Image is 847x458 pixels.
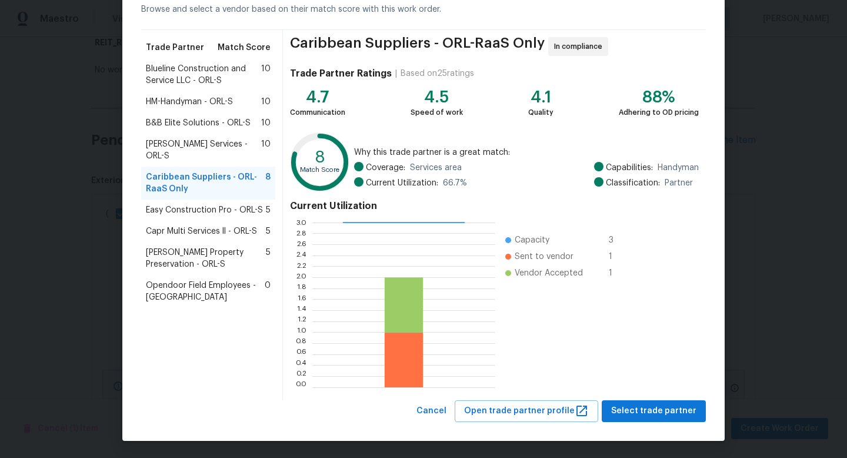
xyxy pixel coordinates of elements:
[146,63,261,87] span: Blueline Construction and Service LLC - ORL-S
[315,149,325,165] text: 8
[265,171,271,195] span: 8
[515,267,583,279] span: Vendor Accepted
[665,177,693,189] span: Partner
[300,167,339,173] text: Match Score
[515,234,549,246] span: Capacity
[266,204,271,216] span: 5
[296,230,306,237] text: 2.8
[366,177,438,189] span: Current Utilization:
[290,200,699,212] h4: Current Utilization
[609,267,628,279] span: 1
[528,91,553,103] div: 4.1
[298,296,306,303] text: 1.6
[464,404,589,419] span: Open trade partner profile
[296,373,306,380] text: 0.2
[354,147,699,158] span: Why this trade partner is a great match:
[146,280,265,303] span: Opendoor Field Employees - [GEOGRAPHIC_DATA]
[261,96,271,108] span: 10
[411,107,463,118] div: Speed of work
[609,234,628,246] span: 3
[297,285,306,292] text: 1.8
[602,400,706,422] button: Select trade partner
[455,400,598,422] button: Open trade partner profile
[295,361,306,369] text: 0.4
[296,241,306,248] text: 2.6
[261,63,271,87] span: 10
[261,117,271,129] span: 10
[146,225,257,237] span: Capr Multi Services ll - ORL-S
[297,307,306,314] text: 1.4
[295,384,306,391] text: 0.0
[290,107,345,118] div: Communication
[146,96,233,108] span: HM-Handyman - ORL-S
[606,162,653,174] span: Capabilities:
[609,251,628,263] span: 1
[265,280,271,303] span: 0
[410,162,462,174] span: Services area
[606,177,660,189] span: Classification:
[290,68,392,79] h4: Trade Partner Ratings
[290,37,545,56] span: Caribbean Suppliers - ORL-RaaS Only
[658,162,699,174] span: Handyman
[443,177,467,189] span: 66.7 %
[146,138,261,162] span: [PERSON_NAME] Services - ORL-S
[146,171,265,195] span: Caribbean Suppliers - ORL-RaaS Only
[296,351,306,358] text: 0.6
[554,41,607,52] span: In compliance
[296,263,306,270] text: 2.2
[619,107,699,118] div: Adhering to OD pricing
[366,162,405,174] span: Coverage:
[298,318,306,325] text: 1.2
[412,400,451,422] button: Cancel
[296,274,306,281] text: 2.0
[528,107,553,118] div: Quality
[290,91,345,103] div: 4.7
[146,117,251,129] span: B&B Elite Solutions - ORL-S
[295,340,306,347] text: 0.8
[401,68,474,79] div: Based on 25 ratings
[297,328,306,336] text: 1.0
[146,204,263,216] span: Easy Construction Pro - ORL-S
[392,68,401,79] div: |
[296,219,306,226] text: 3.0
[619,91,699,103] div: 88%
[411,91,463,103] div: 4.5
[266,225,271,237] span: 5
[515,251,573,263] span: Sent to vendor
[146,42,204,54] span: Trade Partner
[611,404,696,419] span: Select trade partner
[266,247,271,270] span: 5
[146,247,266,270] span: [PERSON_NAME] Property Preservation - ORL-S
[261,138,271,162] span: 10
[218,42,271,54] span: Match Score
[296,252,306,259] text: 2.4
[416,404,446,419] span: Cancel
